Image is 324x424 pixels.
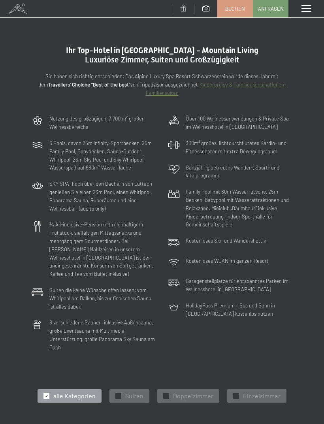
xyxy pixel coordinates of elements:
[49,318,156,351] p: 8 verschiedene Saunen, inklusive Außensauna, große Eventsauna mit Multimedia Unterstützung, große...
[186,164,292,180] p: Ganzjährig betreutes Wander-, Sport- und Vitalprogramm
[186,302,292,318] p: HolidayPass Premium – Bus und Bahn in [GEOGRAPHIC_DATA] kostenlos nutzen
[45,393,48,399] span: ✓
[49,286,156,311] p: Suiten die keine Wünsche offen lassen: vom Whirlpool am Balkon, bis zur finnischen Sauna ist alle...
[258,5,284,12] span: Anfragen
[186,257,269,265] p: Kostenloses WLAN im ganzen Resort
[173,392,213,400] span: Doppelzimmer
[49,139,156,172] p: 6 Pools, davon 25m Infinity-Sportbecken, 25m Family Pool, Babybecken, Sauna-Outdoor Whirlpool, 23...
[186,188,292,229] p: Family Pool mit 60m Wasserrutsche, 25m Becken, Babypool mit Wasserattraktionen und Relaxzone. Min...
[49,220,156,278] p: ¾ All-inclusive-Pension mit reichhaltigem Frühstück, vielfältigen Mittagssnacks und mehrgängigem ...
[49,115,156,131] p: Nutzung des großzügigen, 7.700 m² großen Wellnessbereichs
[186,237,266,245] p: Kostenloses Ski- und Wandershuttle
[225,5,245,12] span: Buchen
[186,277,292,294] p: Garagenstellplätze für entspanntes Parken im Wellnesshotel in [GEOGRAPHIC_DATA]
[49,180,156,213] p: SKY SPA: hoch über den Dächern von Luttach genießen Sie einen 23m Pool, einen Whirlpool, Panorama...
[66,45,258,55] span: Ihr Top-Hotel in [GEOGRAPHIC_DATA] - Mountain Living
[243,392,281,400] span: Einzelzimmer
[218,0,252,17] a: Buchen
[146,81,286,96] a: Kinderpreise & Familienkonbinationen- Familiensuiten
[48,81,130,88] strong: Travellers' Choiche "Best of the best"
[125,392,143,400] span: Suiten
[117,393,120,399] span: ✓
[165,393,168,399] span: ✓
[186,115,292,131] p: Über 100 Wellnessanwendungen & Private Spa im Wellnesshotel in [GEOGRAPHIC_DATA]
[253,0,288,17] a: Anfragen
[186,139,292,156] p: 300m² großes, lichtdurchflutetes Kardio- und Fitnesscenter mit extra Bewegungsraum
[235,393,238,399] span: ✓
[53,392,96,400] span: alle Kategorien
[85,55,239,64] span: Luxuriöse Zimmer, Suiten und Großzügigkeit
[32,72,292,97] p: Sie haben sich richtig entschieden: Das Alpine Luxury Spa Resort Schwarzenstein wurde dieses Jahr...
